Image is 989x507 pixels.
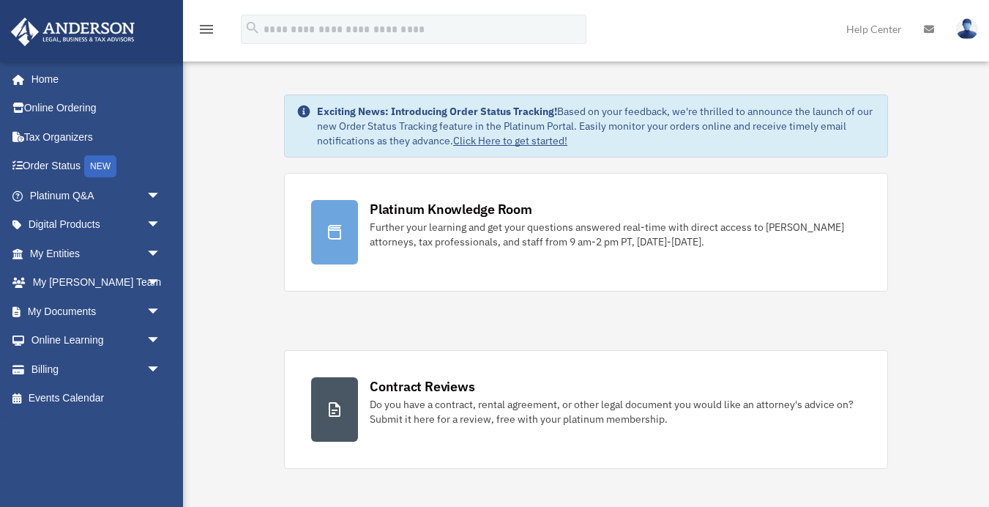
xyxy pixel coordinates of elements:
[10,152,183,182] a: Order StatusNEW
[284,173,888,292] a: Platinum Knowledge Room Further your learning and get your questions answered real-time with dire...
[146,210,176,240] span: arrow_drop_down
[146,181,176,211] span: arrow_drop_down
[146,297,176,327] span: arrow_drop_down
[245,20,261,36] i: search
[10,297,183,326] a: My Documentsarrow_drop_down
[370,397,861,426] div: Do you have a contract, rental agreement, or other legal document you would like an attorney's ad...
[453,134,567,147] a: Click Here to get started!
[198,26,215,38] a: menu
[10,122,183,152] a: Tax Organizers
[10,384,183,413] a: Events Calendar
[146,326,176,356] span: arrow_drop_down
[10,326,183,355] a: Online Learningarrow_drop_down
[146,239,176,269] span: arrow_drop_down
[317,105,557,118] strong: Exciting News: Introducing Order Status Tracking!
[370,220,861,249] div: Further your learning and get your questions answered real-time with direct access to [PERSON_NAM...
[10,64,176,94] a: Home
[198,21,215,38] i: menu
[956,18,978,40] img: User Pic
[370,200,532,218] div: Platinum Knowledge Room
[84,155,116,177] div: NEW
[317,104,876,148] div: Based on your feedback, we're thrilled to announce the launch of our new Order Status Tracking fe...
[146,268,176,298] span: arrow_drop_down
[370,377,474,396] div: Contract Reviews
[10,268,183,297] a: My [PERSON_NAME] Teamarrow_drop_down
[7,18,139,46] img: Anderson Advisors Platinum Portal
[284,350,888,469] a: Contract Reviews Do you have a contract, rental agreement, or other legal document you would like...
[10,181,183,210] a: Platinum Q&Aarrow_drop_down
[10,239,183,268] a: My Entitiesarrow_drop_down
[146,355,176,385] span: arrow_drop_down
[10,355,183,384] a: Billingarrow_drop_down
[10,94,183,123] a: Online Ordering
[10,210,183,240] a: Digital Productsarrow_drop_down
